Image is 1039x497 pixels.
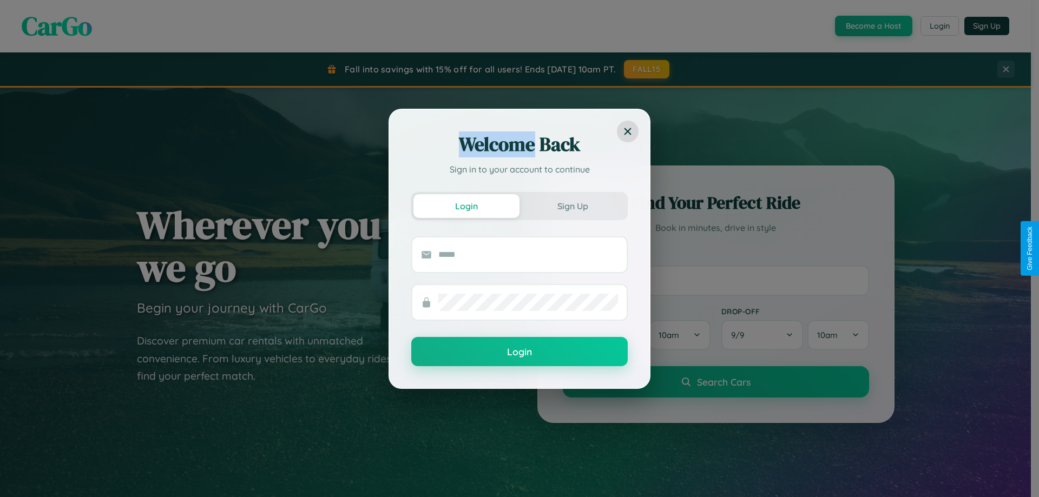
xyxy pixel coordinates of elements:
[519,194,626,218] button: Sign Up
[1026,227,1034,270] div: Give Feedback
[411,337,628,366] button: Login
[411,131,628,157] h2: Welcome Back
[411,163,628,176] p: Sign in to your account to continue
[413,194,519,218] button: Login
